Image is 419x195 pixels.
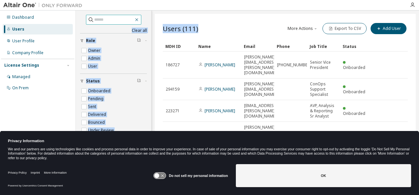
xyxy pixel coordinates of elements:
button: Export To CSV [322,23,367,34]
div: Phone [277,41,304,52]
div: License Settings [4,63,39,68]
label: Admin [88,54,101,62]
label: Pending [88,95,105,103]
div: Dashboard [12,15,34,20]
span: ConOps Support Specialist [310,81,337,97]
div: Managed [12,74,30,79]
div: Email [244,41,271,52]
span: [PERSON_NAME][EMAIL_ADDRESS][PERSON_NAME][DOMAIN_NAME] [244,125,277,146]
div: Company Profile [12,50,43,55]
label: User [88,62,98,70]
label: Bounced [88,119,106,126]
div: MDH ID [165,41,193,52]
span: AVP, Analysis & Reporting Sr Analyst [310,103,337,119]
label: Owner [88,47,102,54]
button: Add User [371,23,406,34]
a: Clear all [80,28,147,33]
div: Job Title [310,41,337,52]
button: More Actions [287,23,319,34]
span: Status [86,78,100,84]
span: [PHONE_NUMBER] [277,62,311,68]
span: [EMAIL_ADDRESS][PERSON_NAME][DOMAIN_NAME] [244,103,277,119]
label: Under Review [88,126,115,134]
span: Role [86,38,95,43]
button: Status [80,74,147,88]
span: 186727 [166,62,180,68]
span: Onboarded [343,65,365,70]
div: User Profile [12,38,35,44]
a: [PERSON_NAME] [205,108,235,114]
span: Clear filter [137,78,141,84]
label: Delivered [88,111,107,119]
div: Users [12,27,24,32]
label: Sent [88,103,98,111]
a: [PERSON_NAME] [205,86,235,92]
div: Name [198,41,238,52]
span: Onboarded [343,89,365,95]
div: On Prem [12,85,29,91]
a: [PERSON_NAME] [205,62,235,68]
span: Clear filter [137,38,141,43]
span: [PERSON_NAME][EMAIL_ADDRESS][DOMAIN_NAME] [244,81,277,97]
span: 223271 [166,108,180,114]
div: Status [343,41,370,52]
span: Senior Vice President [310,60,337,70]
span: Onboarded [343,111,365,116]
button: Role [80,33,147,48]
span: [PERSON_NAME][EMAIL_ADDRESS][PERSON_NAME][DOMAIN_NAME] [244,54,277,76]
img: Altair One [3,2,86,9]
span: Users (111) [163,24,198,33]
span: 294159 [166,87,180,92]
label: Onboarded [88,87,112,95]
